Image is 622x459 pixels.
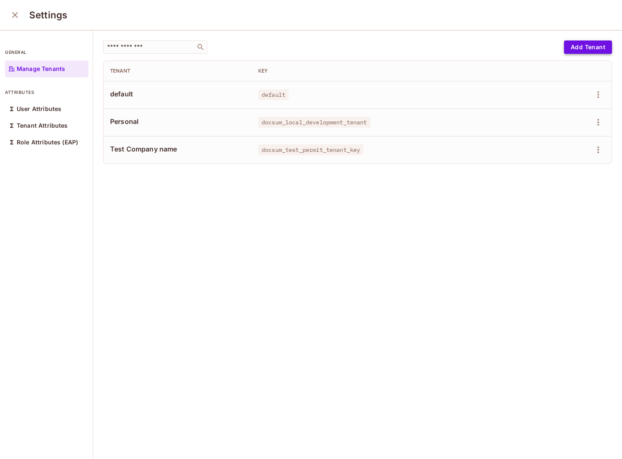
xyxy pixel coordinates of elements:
button: Add Tenant [564,40,612,54]
span: Personal [110,117,245,126]
p: Role Attributes (EAP) [17,139,78,146]
button: close [7,7,23,23]
p: User Attributes [17,106,61,112]
p: attributes [5,89,88,96]
span: default [110,89,245,98]
p: Manage Tenants [17,66,65,72]
span: default [258,89,289,100]
h3: Settings [29,9,67,21]
div: Key [258,68,542,74]
span: docsum_test_permit_tenant_key [258,144,363,155]
p: general [5,49,88,55]
p: Tenant Attributes [17,122,68,129]
span: docsum_local_development_tenant [258,117,370,128]
span: Test Company name [110,144,245,154]
div: Tenant [110,68,245,74]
